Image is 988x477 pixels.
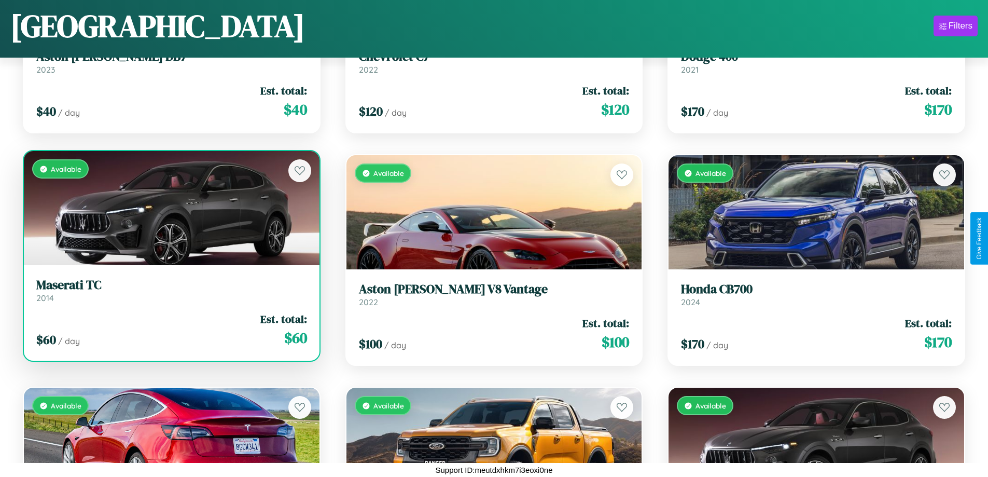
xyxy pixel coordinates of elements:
span: Est. total: [260,311,307,326]
span: Est. total: [582,83,629,98]
span: Est. total: [582,316,629,331]
span: / day [384,340,406,350]
h1: [GEOGRAPHIC_DATA] [10,5,305,47]
a: Aston [PERSON_NAME] DB72023 [36,49,307,75]
span: Available [373,401,404,410]
span: 2021 [681,64,699,75]
a: Maserati TC2014 [36,278,307,303]
a: Aston [PERSON_NAME] V8 Vantage2022 [359,282,630,307]
span: Available [51,401,81,410]
span: 2022 [359,297,378,307]
span: $ 120 [601,99,629,120]
span: 2014 [36,293,54,303]
a: Honda CB7002024 [681,282,952,307]
h3: Maserati TC [36,278,307,293]
span: $ 60 [284,328,307,348]
span: $ 60 [36,331,56,348]
span: $ 120 [359,103,383,120]
span: $ 170 [924,99,952,120]
span: / day [385,107,407,118]
span: $ 170 [924,332,952,352]
span: / day [706,340,728,350]
span: $ 40 [36,103,56,120]
p: Support ID: meutdxhkm7i3eoxi0ne [436,463,553,477]
span: Est. total: [260,83,307,98]
h3: Aston [PERSON_NAME] V8 Vantage [359,282,630,297]
div: Give Feedback [976,217,983,260]
span: / day [58,336,80,346]
span: / day [58,107,80,118]
span: Est. total: [905,83,952,98]
span: 2023 [36,64,55,75]
span: $ 170 [681,335,704,352]
span: Available [373,169,404,178]
span: $ 40 [284,99,307,120]
h3: Honda CB700 [681,282,952,297]
span: Est. total: [905,316,952,331]
span: $ 170 [681,103,704,120]
span: $ 100 [359,335,382,352]
span: 2022 [359,64,378,75]
a: Chevrolet C72022 [359,49,630,75]
span: / day [706,107,728,118]
span: $ 100 [602,332,629,352]
span: Available [51,165,81,173]
h3: Aston [PERSON_NAME] DB7 [36,49,307,64]
a: Dodge 4002021 [681,49,952,75]
div: Filters [949,21,972,31]
span: Available [695,401,726,410]
span: 2024 [681,297,700,307]
button: Filters [934,16,978,36]
span: Available [695,169,726,178]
